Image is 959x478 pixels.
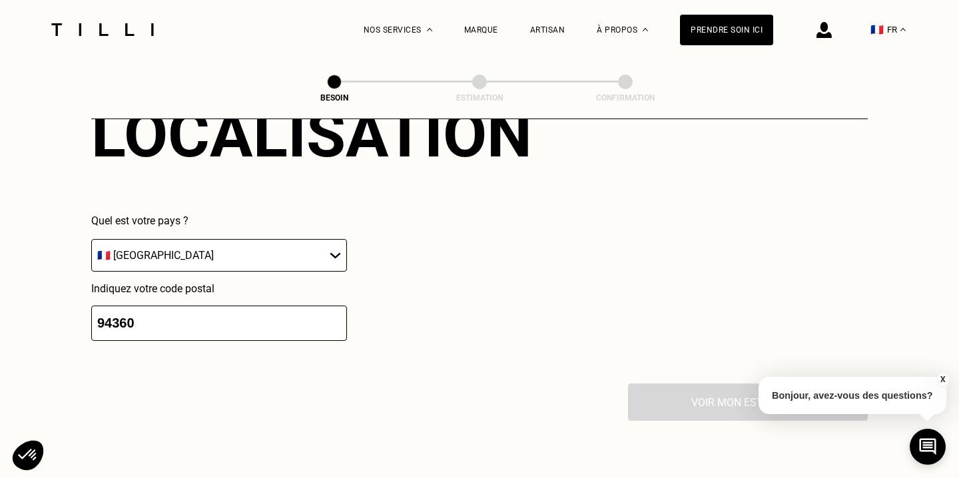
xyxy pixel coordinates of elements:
[413,93,546,103] div: Estimation
[643,28,648,31] img: Menu déroulant à propos
[680,15,773,45] a: Prendre soin ici
[91,282,347,295] p: Indiquez votre code postal
[870,23,884,36] span: 🇫🇷
[464,25,498,35] a: Marque
[91,97,532,172] div: Localisation
[268,93,401,103] div: Besoin
[900,28,906,31] img: menu déroulant
[91,214,347,227] p: Quel est votre pays ?
[530,25,565,35] a: Artisan
[936,372,949,387] button: X
[427,28,432,31] img: Menu déroulant
[559,93,692,103] div: Confirmation
[91,306,347,341] input: 75001 or 69008
[759,377,946,414] p: Bonjour, avez-vous des questions?
[816,22,832,38] img: icône connexion
[47,23,159,36] img: Logo du service de couturière Tilli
